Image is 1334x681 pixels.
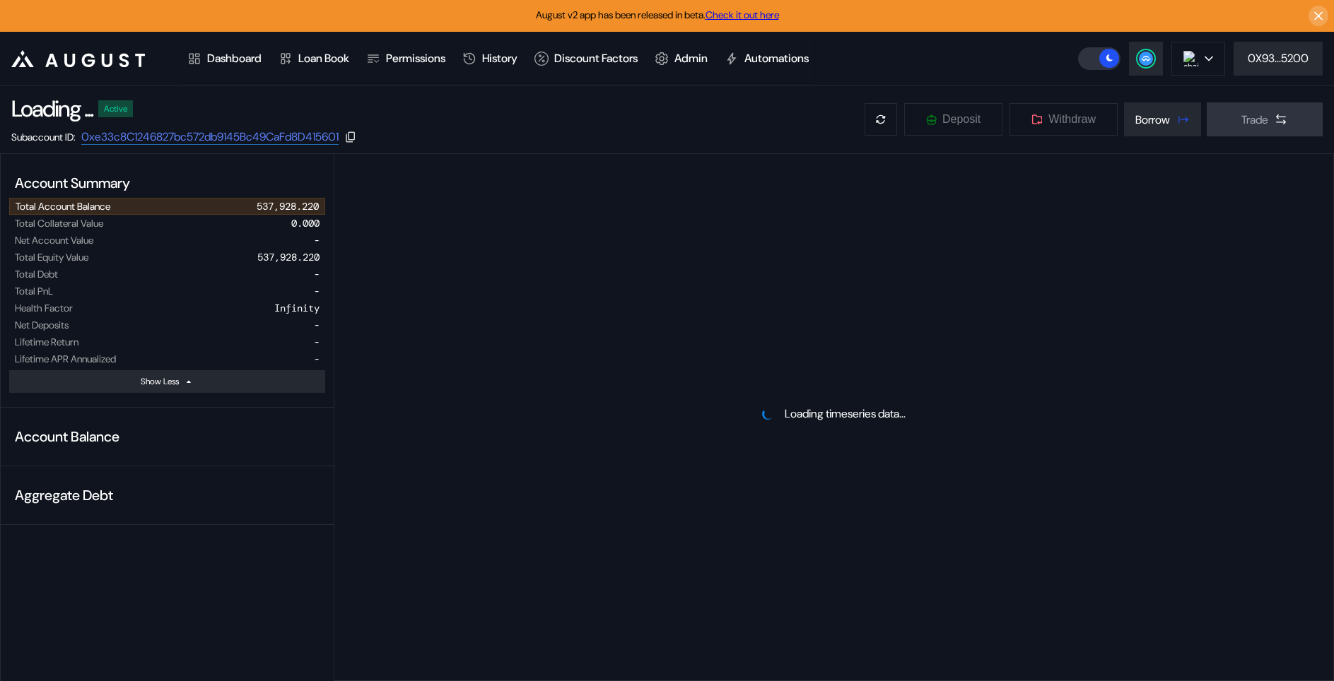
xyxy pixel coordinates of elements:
div: Automations [744,51,809,66]
div: - [314,268,320,280]
div: Total Debt [15,268,58,280]
button: 0X93...5200 [1234,42,1323,76]
button: Trade [1207,102,1323,136]
div: - [314,353,320,365]
div: Loading ... [11,94,93,124]
div: Net Deposits [15,319,69,331]
div: Aggregate Debt [9,480,325,510]
div: Loan Book [298,51,349,66]
img: pending [760,405,776,422]
a: History [454,32,526,85]
div: Borrow [1135,112,1170,127]
div: 537,928.220 [257,200,319,213]
div: Active [104,104,127,114]
div: Permissions [386,51,445,66]
a: Check it out here [706,8,779,21]
span: Withdraw [1048,113,1096,126]
a: Automations [716,32,817,85]
div: Trade [1241,112,1268,127]
div: - [314,234,320,247]
div: Account Summary [9,168,325,198]
a: 0xe33c8C1246827bc572db9145Bc49CaFd8D415601 [81,129,339,145]
div: Loading timeseries data... [785,406,906,421]
div: Admin [674,51,708,66]
div: - [314,285,320,297]
img: chain logo [1183,51,1199,66]
div: 0X93...5200 [1248,51,1309,66]
button: Deposit [903,102,1003,136]
div: Total Collateral Value [15,217,103,230]
div: Net Account Value [15,234,93,247]
a: Admin [646,32,716,85]
a: Dashboard [179,32,270,85]
div: 0.000 [291,217,320,230]
a: Discount Factors [526,32,646,85]
a: Permissions [358,32,454,85]
div: Lifetime APR Annualized [15,353,116,365]
div: Subaccount ID: [11,131,76,143]
button: Borrow [1124,102,1201,136]
a: Loan Book [270,32,358,85]
div: Health Factor [15,302,73,314]
div: History [482,51,517,66]
div: 537,928.220 [257,251,320,263]
div: Account Balance [9,422,325,451]
button: Withdraw [1009,102,1118,136]
button: chain logo [1171,42,1225,76]
div: - [314,336,320,348]
div: Infinity [274,302,320,314]
div: Total Equity Value [15,251,88,263]
span: Deposit [942,113,981,126]
div: Dashboard [207,51,262,66]
div: Discount Factors [554,51,638,66]
div: - [314,319,320,331]
div: Lifetime Return [15,336,78,348]
div: Total Account Balance [16,200,110,213]
div: Total PnL [15,285,53,297]
div: Show Less [141,376,179,387]
span: August v2 app has been released in beta. [536,8,779,21]
button: Show Less [9,370,325,393]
